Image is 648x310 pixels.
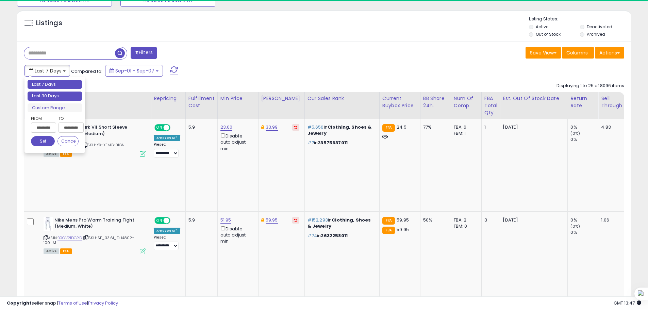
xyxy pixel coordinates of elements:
[154,135,180,141] div: Amazon AI *
[154,228,180,234] div: Amazon AI *
[188,95,215,109] div: Fulfillment Cost
[154,95,183,102] div: Repricing
[154,142,180,158] div: Preset:
[28,80,82,89] li: Last 7 Days
[423,217,446,223] div: 50%
[454,124,476,130] div: FBA: 6
[31,115,55,122] label: From
[526,47,561,59] button: Save View
[58,300,87,306] a: Terms of Use
[601,124,621,130] div: 4.83
[7,300,118,307] div: seller snap | |
[155,217,164,223] span: ON
[570,224,580,229] small: (0%)
[82,142,124,148] span: | SKU: YX-XEMG-B1GN
[155,125,164,131] span: ON
[308,233,374,239] p: in
[308,124,372,136] span: Clothing, Shoes & Jewelry
[71,68,102,75] span: Compared to:
[28,103,82,113] li: Custom Range
[308,95,377,102] div: Cur Sales Rank
[308,232,317,239] span: #74
[601,217,621,223] div: 1.06
[382,124,395,132] small: FBA
[484,95,497,116] div: FBA Total Qty
[154,235,180,250] div: Preset:
[423,95,448,109] div: BB Share 24h.
[397,226,409,233] span: 59.95
[382,217,395,225] small: FBA
[308,217,371,229] span: Clothing, Shoes & Jewelry
[397,124,406,130] span: 24.5
[54,217,137,231] b: Nike Mens Pro Warm Training Tight (Medium, White)
[220,217,231,224] a: 51.95
[115,67,154,74] span: Sep-01 - Sep-07
[31,136,55,146] button: Set
[529,16,631,22] p: Listing States:
[36,18,62,28] h5: Listings
[308,217,374,229] p: in
[570,131,580,136] small: (0%)
[570,95,595,109] div: Return Rate
[308,140,374,146] p: in
[44,151,59,157] span: All listings currently available for purchase on Amazon
[60,151,72,157] span: FBA
[536,24,548,30] label: Active
[35,67,62,74] span: Last 7 Days
[382,227,395,234] small: FBA
[570,229,598,235] div: 0%
[169,125,180,131] span: OFF
[88,300,118,306] a: Privacy Policy
[266,217,278,224] a: 59.95
[601,95,624,109] div: Sell Through
[57,235,82,241] a: B0CV21DGRD
[587,24,612,30] label: Deactivated
[423,124,446,130] div: 77%
[42,95,148,102] div: Title
[454,130,476,136] div: FBM: 1
[131,47,157,59] button: Filters
[321,232,348,239] span: 2632258011
[503,217,562,223] p: [DATE]
[57,136,79,146] button: Cancel
[308,124,324,130] span: #5,656
[318,140,348,146] span: 23575637011
[556,83,624,89] div: Displaying 1 to 25 of 8096 items
[261,95,302,102] div: [PERSON_NAME]
[44,217,53,231] img: 21QolBc7IXL._SL40_.jpg
[562,47,594,59] button: Columns
[44,235,134,245] span: | SKU: SF_33.61_DH4802-100_M
[188,124,212,130] div: 5.9
[220,132,253,152] div: Disable auto adjust min
[44,217,146,254] div: ASIN:
[220,225,253,245] div: Disable auto adjust min
[220,124,233,131] a: 23.00
[566,49,588,56] span: Columns
[308,124,374,136] p: in
[614,300,641,306] span: 2025-09-15 13:47 GMT
[536,31,561,37] label: Out of Stock
[397,217,409,223] span: 59.95
[24,65,70,77] button: Last 7 Days
[308,140,314,146] span: #7
[484,217,495,223] div: 3
[188,217,212,223] div: 5.9
[570,136,598,143] div: 0%
[484,124,495,130] div: 1
[503,95,565,102] div: Est. Out Of Stock Date
[105,65,163,77] button: Sep-01 - Sep-07
[308,217,328,223] span: #152,293
[266,124,278,131] a: 33.99
[44,248,59,254] span: All listings currently available for purchase on Amazon
[570,217,598,223] div: 0%
[454,95,479,109] div: Num of Comp.
[454,217,476,223] div: FBA: 2
[587,31,605,37] label: Archived
[60,248,72,254] span: FBA
[503,124,562,130] p: [DATE]
[570,124,598,130] div: 0%
[54,124,137,138] b: Nike Youth Park VII Short Sleeve Shirt (White, Medium)
[454,223,476,229] div: FBM: 0
[28,92,82,101] li: Last 30 Days
[44,124,146,156] div: ASIN:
